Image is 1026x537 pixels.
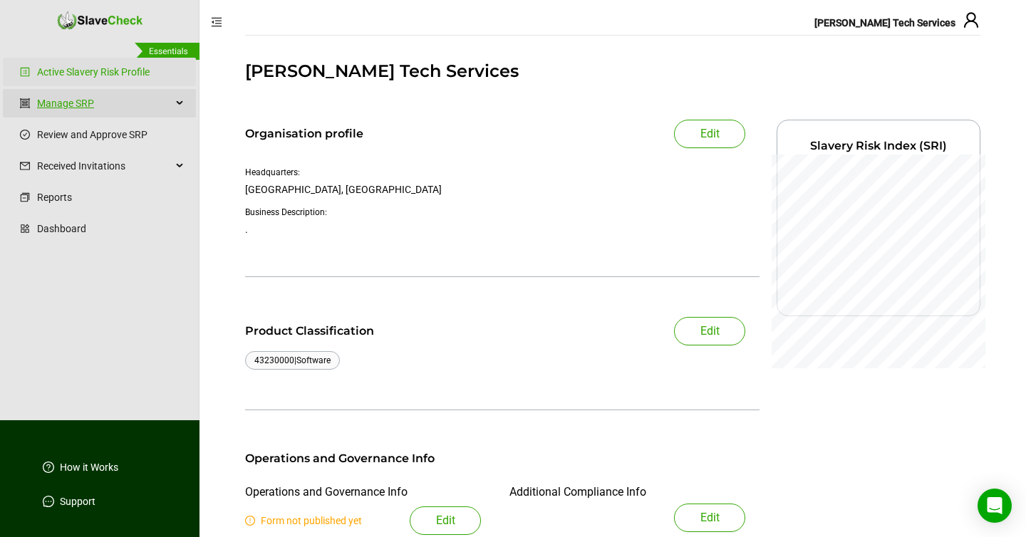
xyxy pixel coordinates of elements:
span: message [43,496,54,507]
button: Edit [410,506,481,535]
div: Open Intercom Messenger [978,489,1012,523]
span: Edit [436,512,455,529]
button: Edit [674,504,745,532]
span: Edit [700,323,720,340]
span: Form not published yet [245,515,362,526]
div: 43230000 | Software [254,353,331,367]
span: Received Invitations [37,152,172,180]
div: Operations and Governance Info [245,484,408,501]
a: Reports [37,183,185,212]
div: Operations and Governance Info [245,450,745,467]
span: user [963,11,980,28]
a: Support [60,494,95,509]
a: Active Slavery Risk Profile [37,58,185,86]
div: Additional Compliance Info [509,484,646,501]
a: Review and Approve SRP [37,120,185,149]
span: group [20,98,30,108]
button: Edit [674,317,745,345]
div: Headquarters: [245,165,760,179]
div: Slavery Risk Index (SRI) [794,137,963,155]
p: . [245,222,760,236]
div: [GEOGRAPHIC_DATA], [GEOGRAPHIC_DATA] [245,182,760,197]
span: Edit [700,125,720,142]
span: mail [20,161,30,171]
a: Dashboard [37,214,185,243]
span: question-circle [43,462,54,473]
span: [PERSON_NAME] Tech Services [814,17,955,28]
a: How it Works [60,460,118,474]
div: Organisation profile [245,125,363,142]
a: Manage SRP [37,89,172,118]
div: Business Description: [245,205,760,219]
div: [PERSON_NAME] Tech Services [245,58,980,84]
span: menu-fold [211,16,222,28]
div: Product Classification [245,323,425,340]
span: Edit [700,509,720,526]
button: Edit [674,120,745,148]
span: exclamation-circle [245,516,255,526]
